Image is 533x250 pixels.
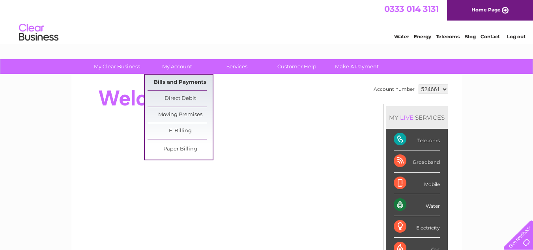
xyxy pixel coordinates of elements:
div: Clear Business is a trading name of Verastar Limited (registered in [GEOGRAPHIC_DATA] No. 3667643... [80,4,453,38]
a: Energy [414,34,431,39]
img: logo.png [19,21,59,45]
a: 0333 014 3131 [384,4,439,14]
a: My Account [144,59,209,74]
a: Blog [464,34,476,39]
a: Paper Billing [148,141,213,157]
a: Contact [481,34,500,39]
div: Broadband [394,150,440,172]
div: Water [394,194,440,216]
div: Mobile [394,173,440,194]
a: Make A Payment [324,59,389,74]
a: Services [204,59,269,74]
a: Moving Premises [148,107,213,123]
div: LIVE [398,114,415,121]
a: My Clear Business [84,59,150,74]
a: E-Billing [148,123,213,139]
td: Account number [372,83,417,96]
a: Log out [507,34,526,39]
a: Telecoms [436,34,460,39]
a: Bills and Payments [148,75,213,90]
a: Direct Debit [148,91,213,107]
div: MY SERVICES [386,106,448,129]
div: Telecoms [394,129,440,150]
a: Customer Help [264,59,329,74]
a: Water [394,34,409,39]
div: Electricity [394,216,440,238]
